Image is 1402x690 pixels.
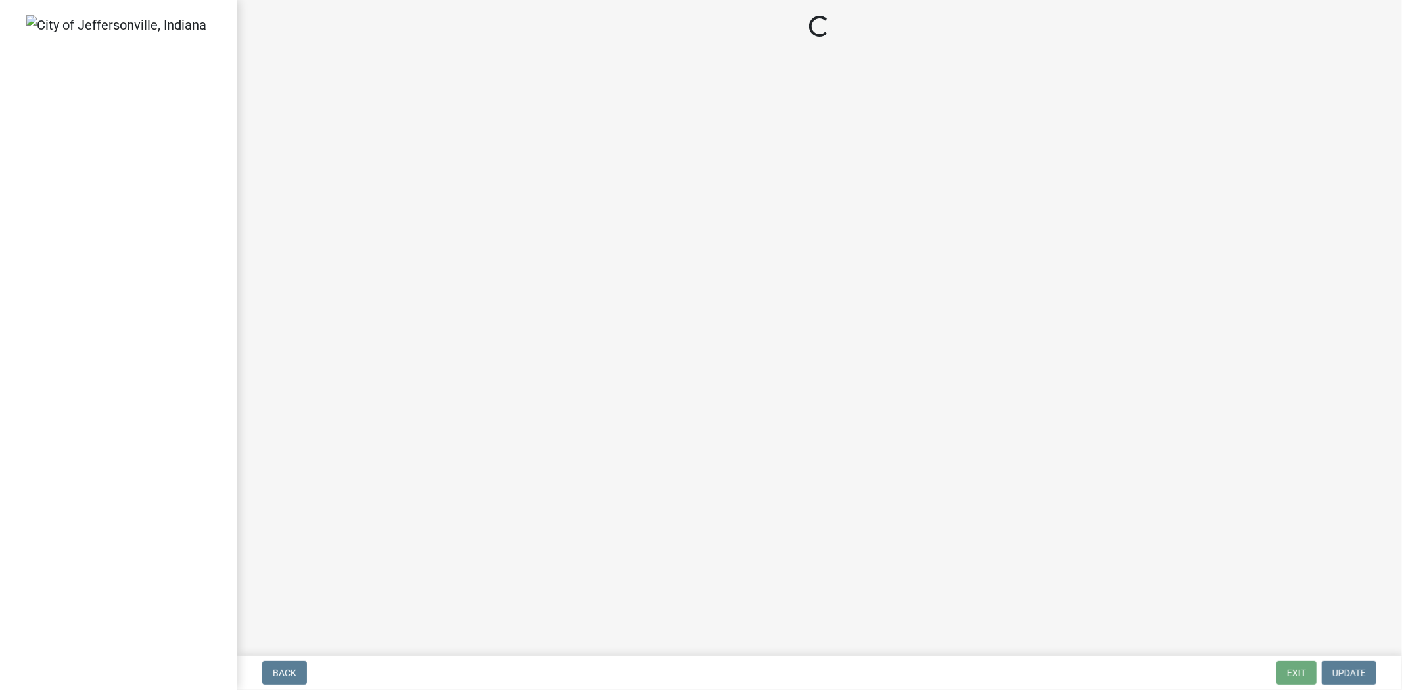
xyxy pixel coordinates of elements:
[26,15,206,35] img: City of Jeffersonville, Indiana
[1332,668,1366,678] span: Update
[273,668,296,678] span: Back
[1322,661,1376,685] button: Update
[1276,661,1317,685] button: Exit
[262,661,307,685] button: Back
